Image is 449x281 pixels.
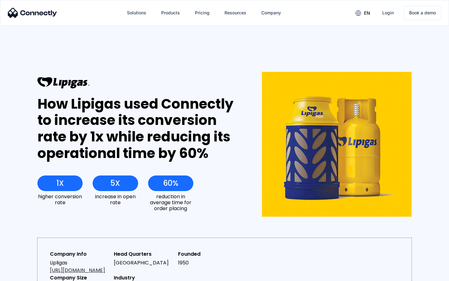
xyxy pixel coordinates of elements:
div: [GEOGRAPHIC_DATA] [114,259,173,267]
div: Head Quarters [114,250,173,258]
div: Solutions [127,8,146,17]
div: 1X [56,179,64,188]
div: Founded [178,250,237,258]
div: 1950 [178,259,237,267]
ul: Language list [12,270,37,279]
div: higher conversion rate [37,194,83,205]
div: reduction in average time for order placing [148,194,193,212]
div: Login [382,8,394,17]
a: Login [377,5,399,20]
img: Connectly Logo [8,8,57,18]
div: How Lipigas used Connectly to increase its conversion rate by 1x while reducing its operational t... [37,96,239,162]
div: increase in open rate [93,194,138,205]
div: Company Info [50,250,109,258]
div: Resources [224,8,246,17]
div: 5X [110,179,120,188]
div: 60% [163,179,178,188]
a: [URL][DOMAIN_NAME] [50,267,105,274]
div: Company [261,8,281,17]
a: Pricing [190,5,215,20]
a: Book a demo [404,6,441,20]
div: Lipligas [50,259,109,274]
div: Products [161,8,180,17]
div: en [364,9,370,17]
div: Pricing [195,8,210,17]
aside: Language selected: English [6,270,37,279]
